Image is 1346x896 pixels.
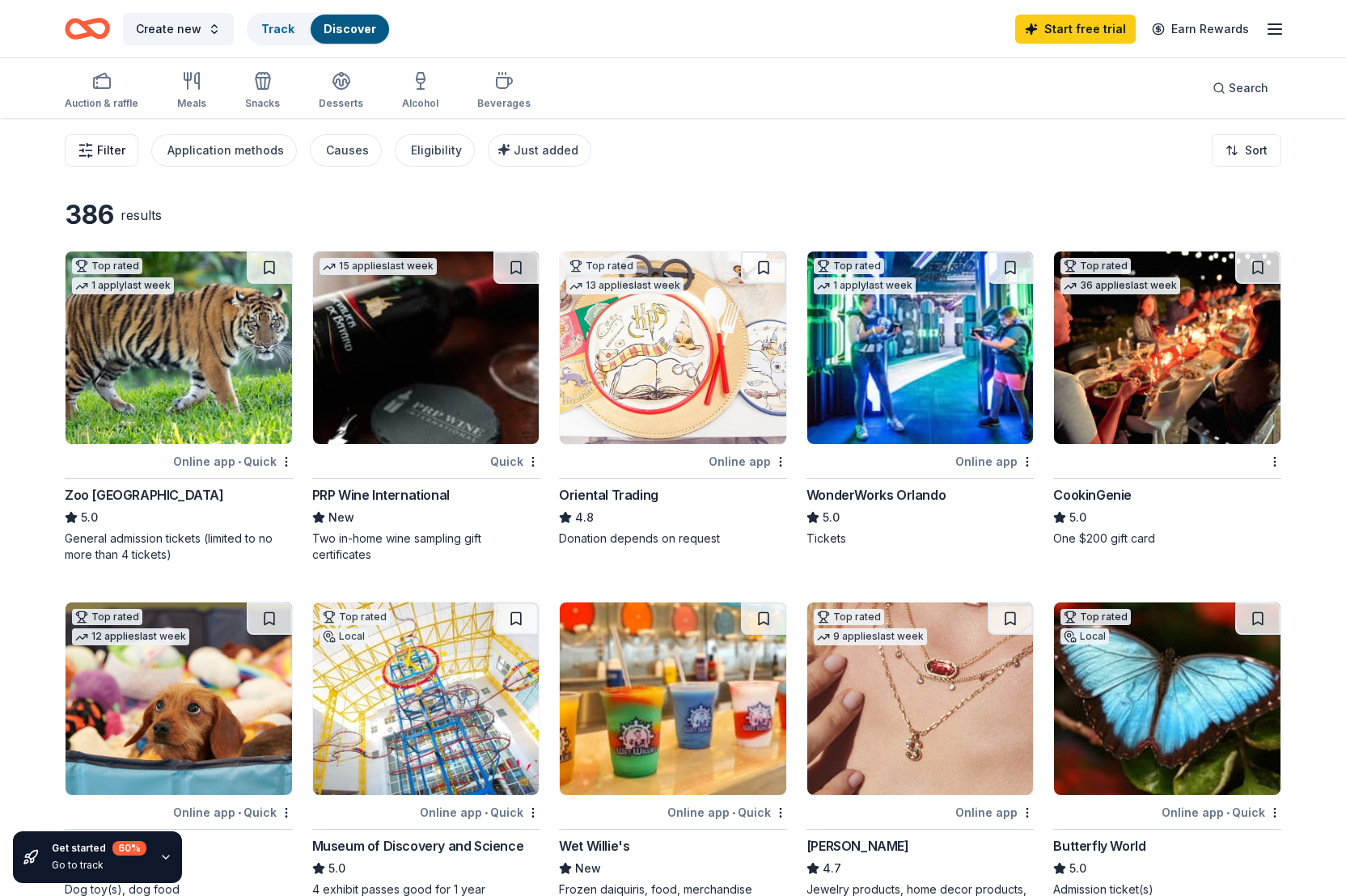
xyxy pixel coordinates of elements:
[514,143,578,157] span: Just added
[402,65,438,118] button: Alcohol
[1162,802,1281,822] div: Online app Quick
[173,451,293,471] div: Online app Quick
[814,277,916,294] div: 1 apply last week
[151,134,297,167] button: Application methods
[559,530,787,547] div: Donation depends on request
[1060,258,1131,274] div: Top rated
[167,141,284,160] div: Application methods
[66,602,292,795] img: Image for BarkBox
[732,806,735,819] span: •
[123,13,234,45] button: Create new
[1069,859,1086,878] span: 5.0
[326,141,369,160] div: Causes
[566,277,684,294] div: 13 applies last week
[955,451,1034,471] div: Online app
[65,530,293,563] div: General admission tickets (limited to no more than 4 tickets)
[238,455,241,468] span: •
[575,859,601,878] span: New
[955,802,1034,822] div: Online app
[312,251,540,563] a: Image for PRP Wine International15 applieslast weekQuickPRP Wine InternationalNewTwo in-home wine...
[807,602,1034,795] img: Image for Kendra Scott
[66,251,292,444] img: Image for Zoo Miami
[319,65,363,118] button: Desserts
[420,802,540,822] div: Online app Quick
[65,485,224,505] div: Zoo [GEOGRAPHIC_DATA]
[559,485,658,505] div: Oriental Trading
[411,141,462,160] div: Eligibility
[319,97,363,110] div: Desserts
[72,258,142,274] div: Top rated
[1200,72,1281,104] button: Search
[238,806,241,819] span: •
[1015,15,1136,44] a: Start free trial
[488,134,591,167] button: Just added
[65,251,293,563] a: Image for Zoo MiamiTop rated1 applylast weekOnline app•QuickZoo [GEOGRAPHIC_DATA]5.0General admis...
[324,22,376,36] a: Discover
[173,802,293,822] div: Online app Quick
[1245,141,1268,160] span: Sort
[81,508,98,527] span: 5.0
[1054,602,1280,795] img: Image for Butterfly World
[245,65,280,118] button: Snacks
[806,251,1035,547] a: Image for WonderWorks OrlandoTop rated1 applylast weekOnline appWonderWorks Orlando5.0Tickets
[1053,530,1281,547] div: One $200 gift card
[806,485,946,505] div: WonderWorks Orlando
[806,530,1035,547] div: Tickets
[65,97,138,110] div: Auction & raffle
[261,22,294,36] a: Track
[823,508,840,527] span: 5.0
[1060,609,1131,625] div: Top rated
[1054,251,1280,444] img: Image for CookinGenie
[328,508,354,527] span: New
[575,508,594,527] span: 4.8
[814,609,884,625] div: Top rated
[52,841,146,856] div: Get started
[566,258,637,274] div: Top rated
[807,251,1034,444] img: Image for WonderWorks Orlando
[395,134,475,167] button: Eligibility
[312,485,450,505] div: PRP Wine International
[177,97,206,110] div: Meals
[560,602,786,795] img: Image for Wet Willie's
[328,859,345,878] span: 5.0
[1060,628,1109,645] div: Local
[72,277,174,294] div: 1 apply last week
[485,806,488,819] span: •
[65,199,114,231] div: 386
[72,609,142,625] div: Top rated
[667,802,787,822] div: Online app Quick
[320,609,390,625] div: Top rated
[1053,485,1132,505] div: CookinGenie
[1060,277,1180,294] div: 36 applies last week
[1226,806,1230,819] span: •
[245,97,280,110] div: Snacks
[814,628,927,645] div: 9 applies last week
[320,258,437,275] div: 15 applies last week
[1069,508,1086,527] span: 5.0
[1212,134,1281,167] button: Sort
[1053,251,1281,547] a: Image for CookinGenieTop rated36 applieslast weekCookinGenie5.0One $200 gift card
[65,65,138,118] button: Auction & raffle
[65,10,110,48] a: Home
[1229,78,1268,98] span: Search
[52,859,146,872] div: Go to track
[65,134,138,167] button: Filter
[477,65,531,118] button: Beverages
[814,258,884,274] div: Top rated
[121,205,162,225] div: results
[136,19,201,39] span: Create new
[312,530,540,563] div: Two in-home wine sampling gift certificates
[559,251,787,547] a: Image for Oriental TradingTop rated13 applieslast weekOnline appOriental Trading4.8Donation depen...
[313,251,540,444] img: Image for PRP Wine International
[1053,836,1145,856] div: Butterfly World
[477,97,531,110] div: Beverages
[320,628,368,645] div: Local
[823,859,841,878] span: 4.7
[72,628,189,645] div: 12 applies last week
[310,134,382,167] button: Causes
[312,836,524,856] div: Museum of Discovery and Science
[177,65,206,118] button: Meals
[560,251,786,444] img: Image for Oriental Trading
[313,602,540,795] img: Image for Museum of Discovery and Science
[112,841,146,856] div: 60 %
